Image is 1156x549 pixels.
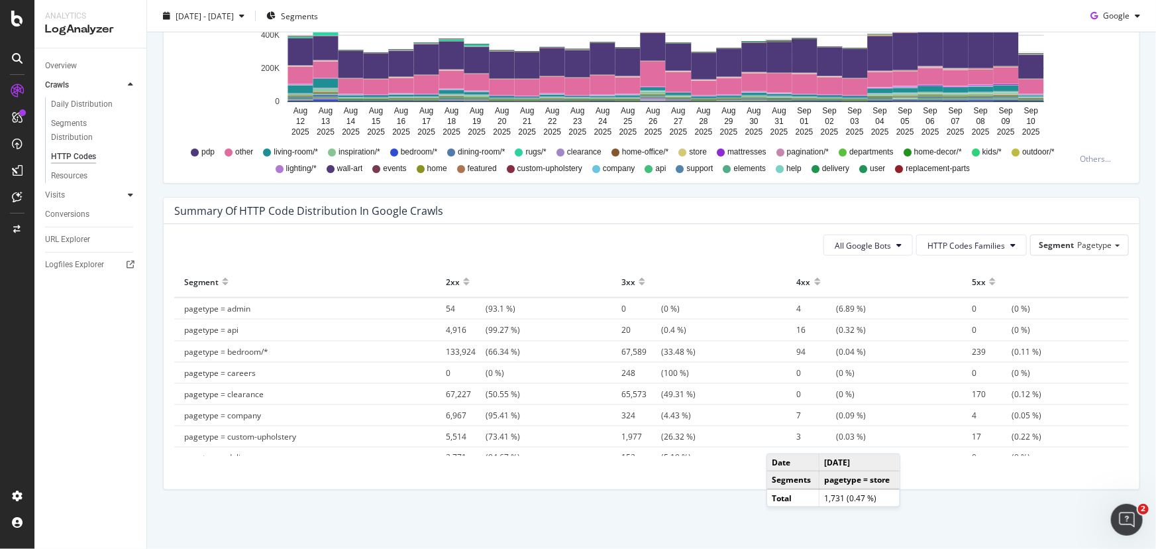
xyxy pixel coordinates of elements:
[275,97,280,107] text: 0
[621,410,661,421] span: 324
[623,117,633,126] text: 25
[51,150,137,164] a: HTTP Codes
[1111,504,1143,536] iframe: Intercom live chat
[446,389,520,400] span: (50.55 %)
[797,431,837,442] span: 3
[446,271,460,292] div: 2xx
[972,346,1041,357] span: (0.11 %)
[825,117,835,126] text: 02
[472,117,482,126] text: 19
[797,303,837,314] span: 4
[797,410,867,421] span: (0.09 %)
[821,127,839,137] text: 2025
[201,147,215,158] span: pdp
[972,127,990,137] text: 2025
[797,389,855,400] span: (0 %)
[797,303,867,314] span: (6.89 %)
[621,324,661,335] span: 20
[621,389,696,400] span: (49.31 %)
[184,324,238,335] span: pagetype = api
[972,303,1030,314] span: (0 %)
[870,163,885,174] span: user
[569,127,587,137] text: 2025
[422,117,431,126] text: 17
[293,106,307,115] text: Aug
[174,204,443,217] div: Summary of HTTP Code Distribution in google crawls
[972,410,1041,421] span: (0.05 %)
[446,346,520,357] span: (66.34 %)
[656,163,666,174] span: api
[972,303,1012,314] span: 0
[721,106,735,115] text: Aug
[321,117,331,126] text: 13
[972,367,1030,379] span: (0 %)
[274,147,318,158] span: living-room/*
[45,258,137,272] a: Logfiles Explorer
[45,78,69,92] div: Crawls
[796,127,814,137] text: 2025
[45,188,65,202] div: Visits
[1022,147,1055,158] span: outdoor/*
[158,5,250,27] button: [DATE] - [DATE]
[51,117,125,145] div: Segments Distribution
[972,452,1012,463] span: 0
[749,117,759,126] text: 30
[621,271,635,292] div: 3xx
[419,106,433,115] text: Aug
[797,271,811,292] div: 4xx
[621,452,661,463] span: 152
[823,106,837,115] text: Sep
[876,117,885,126] text: 04
[797,367,855,379] span: (0 %)
[671,106,685,115] text: Aug
[914,147,962,158] span: home-decor/*
[972,346,1012,357] span: 239
[797,324,867,335] span: (0.32 %)
[972,431,1041,442] span: (0.22 %)
[45,22,136,37] div: LogAnalyzer
[819,454,900,471] td: [DATE]
[446,303,486,314] span: 54
[45,59,137,73] a: Overview
[458,147,505,158] span: dining-room/*
[695,127,713,137] text: 2025
[999,106,1014,115] text: Sep
[972,389,1041,400] span: (0.12 %)
[184,346,268,357] span: pagetype = bedroom/*
[392,127,410,137] text: 2025
[687,163,713,174] span: support
[446,367,504,379] span: (0 %)
[468,163,497,174] span: featured
[797,452,837,463] span: 4
[1080,153,1117,164] div: Others...
[443,127,460,137] text: 2025
[446,410,486,421] span: 6,967
[699,117,708,126] text: 28
[184,389,264,400] span: pagetype = clearance
[770,127,788,137] text: 2025
[261,31,280,40] text: 400K
[296,117,305,126] text: 12
[45,208,137,221] a: Conversions
[523,117,532,126] text: 21
[596,106,609,115] text: Aug
[972,452,1030,463] span: (0 %)
[849,147,894,158] span: departments
[517,163,582,174] span: custom-upholstery
[45,59,77,73] div: Overview
[823,235,913,256] button: All Google Bots
[621,367,661,379] span: 248
[835,240,891,251] span: All Google Bots
[797,389,837,400] span: 0
[401,147,437,158] span: bedroom/*
[949,106,963,115] text: Sep
[848,106,863,115] text: Sep
[1085,5,1145,27] button: Google
[417,127,435,137] text: 2025
[45,258,104,272] div: Logfiles Explorer
[800,117,810,126] text: 01
[774,117,784,126] text: 31
[184,303,250,314] span: pagetype = admin
[518,127,536,137] text: 2025
[520,106,534,115] text: Aug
